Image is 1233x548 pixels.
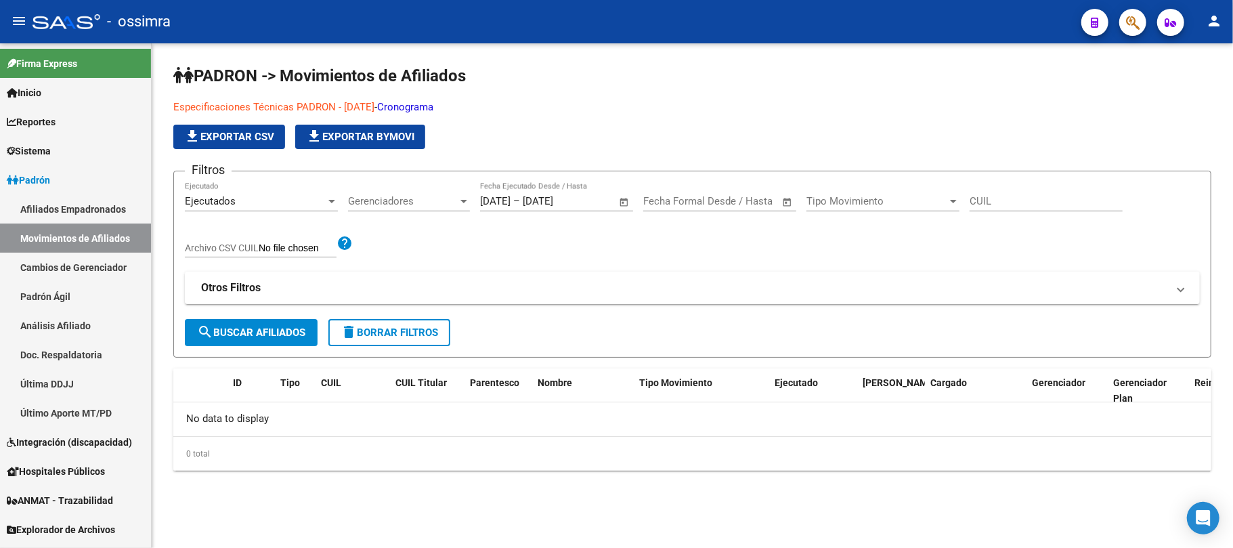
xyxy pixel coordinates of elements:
mat-icon: file_download [306,128,322,144]
span: Tipo [280,377,300,388]
span: Gerenciador Plan [1113,377,1167,404]
span: Archivo CSV CUIL [185,243,259,253]
button: Buscar Afiliados [185,319,318,346]
span: - ossimra [107,7,171,37]
a: Especificaciones Técnicas PADRON - [DATE] [173,101,374,113]
span: Gerenciadores [348,195,458,207]
span: Firma Express [7,56,77,71]
datatable-header-cell: Parentesco [464,368,532,413]
h3: Filtros [185,161,232,180]
button: Open calendar [780,194,796,210]
span: Explorador de Archivos [7,522,115,537]
span: Integración (discapacidad) [7,435,132,450]
span: PADRON -> Movimientos de Afiliados [173,66,466,85]
mat-icon: file_download [184,128,200,144]
mat-icon: help [337,235,353,251]
mat-icon: search [197,324,213,340]
datatable-header-cell: Ejecutado [769,368,857,413]
span: Sistema [7,144,51,159]
mat-icon: person [1206,13,1222,29]
span: Borrar Filtros [341,326,438,339]
datatable-header-cell: Nombre [532,368,634,413]
input: Archivo CSV CUIL [259,243,337,255]
div: No data to display [173,402,1211,436]
span: Inicio [7,85,41,100]
datatable-header-cell: Tipo [275,368,316,413]
span: CUIL Titular [395,377,447,388]
span: Ejecutados [185,195,236,207]
span: CUIL [321,377,341,388]
p: - [173,100,695,114]
datatable-header-cell: Tipo Movimiento [634,368,769,413]
datatable-header-cell: Cargado [925,368,1026,413]
a: Cronograma [377,101,433,113]
span: Nombre [538,377,572,388]
datatable-header-cell: ID [228,368,275,413]
span: Ejecutado [775,377,818,388]
button: Exportar Bymovi [295,125,425,149]
datatable-header-cell: Gerenciador [1026,368,1108,413]
mat-icon: delete [341,324,357,340]
datatable-header-cell: CUIL [316,368,390,413]
span: Parentesco [470,377,519,388]
input: Fecha fin [710,195,776,207]
span: Hospitales Públicos [7,464,105,479]
mat-icon: menu [11,13,27,29]
datatable-header-cell: Gerenciador Plan [1108,368,1189,413]
span: – [513,195,520,207]
datatable-header-cell: Fecha Formal [857,368,925,413]
button: Exportar CSV [173,125,285,149]
mat-expansion-panel-header: Otros Filtros [185,272,1200,304]
div: 0 total [173,437,1211,471]
span: Tipo Movimiento [639,377,712,388]
input: Fecha inicio [643,195,698,207]
span: Cargado [930,377,967,388]
strong: Otros Filtros [201,280,261,295]
span: Exportar Bymovi [306,131,414,143]
datatable-header-cell: CUIL Titular [390,368,464,413]
span: Padrón [7,173,50,188]
input: Fecha fin [523,195,588,207]
span: Buscar Afiliados [197,326,305,339]
button: Borrar Filtros [328,319,450,346]
button: Open calendar [617,194,632,210]
span: [PERSON_NAME] [863,377,936,388]
input: Fecha inicio [480,195,511,207]
span: Gerenciador [1032,377,1085,388]
span: Reportes [7,114,56,129]
div: Open Intercom Messenger [1187,502,1219,534]
span: ID [233,377,242,388]
span: ANMAT - Trazabilidad [7,493,113,508]
span: Tipo Movimiento [806,195,947,207]
span: Exportar CSV [184,131,274,143]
